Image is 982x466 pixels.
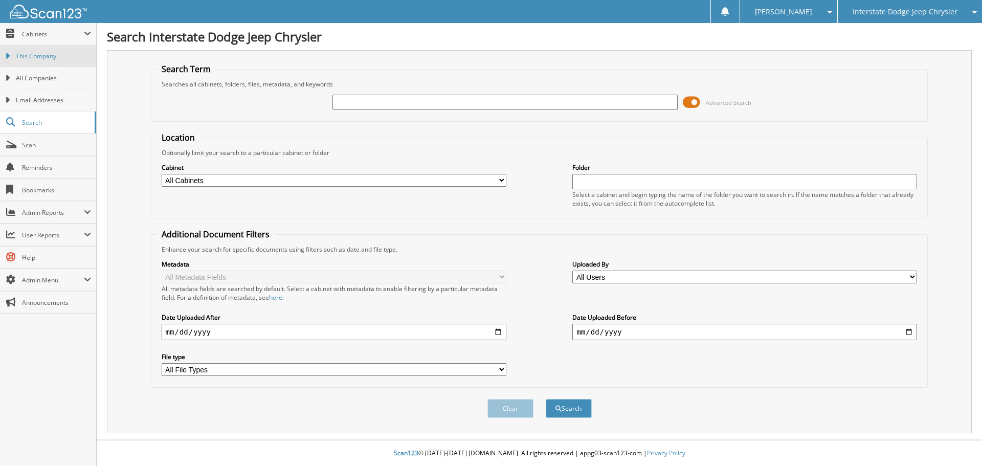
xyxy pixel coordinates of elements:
span: Cabinets [22,30,84,38]
div: Select a cabinet and begin typing the name of the folder you want to search in. If the name match... [572,190,917,208]
span: Reminders [22,163,91,172]
span: Email Addresses [16,96,91,105]
span: This Company [16,52,91,61]
button: Clear [487,399,533,418]
div: © [DATE]-[DATE] [DOMAIN_NAME]. All rights reserved | appg03-scan123-com | [97,441,982,466]
input: start [162,324,506,340]
span: [PERSON_NAME] [755,9,812,15]
span: Scan [22,141,91,149]
label: Metadata [162,260,506,269]
span: Advanced Search [706,99,751,106]
label: Date Uploaded After [162,313,506,322]
span: Admin Menu [22,276,84,284]
span: Scan123 [394,449,418,457]
div: All metadata fields are searched by default. Select a cabinet with metadata to enable filtering b... [162,284,506,302]
legend: Location [157,132,200,143]
span: Bookmarks [22,186,91,194]
label: Folder [572,163,917,172]
span: User Reports [22,231,84,239]
legend: Additional Document Filters [157,229,275,240]
label: Uploaded By [572,260,917,269]
span: Announcements [22,298,91,307]
label: File type [162,352,506,361]
span: Interstate Dodge Jeep Chrysler [853,9,957,15]
span: Admin Reports [22,208,84,217]
img: scan123-logo-white.svg [10,5,87,18]
h1: Search Interstate Dodge Jeep Chrysler [107,28,972,45]
div: Optionally limit your search to a particular cabinet or folder [157,148,923,157]
button: Search [546,399,592,418]
input: end [572,324,917,340]
legend: Search Term [157,63,216,75]
span: Help [22,253,91,262]
span: All Companies [16,74,91,83]
div: Searches all cabinets, folders, files, metadata, and keywords [157,80,923,88]
iframe: Chat Widget [931,417,982,466]
a: here [269,293,282,302]
label: Date Uploaded Before [572,313,917,322]
a: Privacy Policy [647,449,685,457]
span: Search [22,118,90,127]
label: Cabinet [162,163,506,172]
div: Enhance your search for specific documents using filters such as date and file type. [157,245,923,254]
